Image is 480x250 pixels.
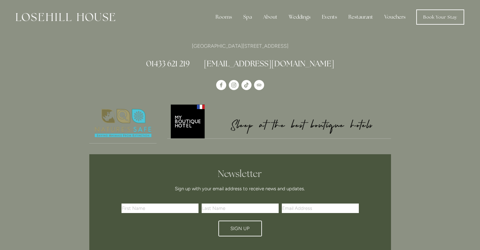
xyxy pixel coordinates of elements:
[218,221,262,236] button: Sign Up
[204,58,334,69] a: [EMAIL_ADDRESS][DOMAIN_NAME]
[124,168,357,180] h2: Newsletter
[167,103,391,138] img: My Boutique Hotel - Logo
[121,204,199,213] input: First Name
[230,226,250,231] span: Sign Up
[282,204,359,213] input: Email Address
[210,11,237,23] div: Rooms
[89,42,391,50] p: [GEOGRAPHIC_DATA][STREET_ADDRESS]
[167,103,391,139] a: My Boutique Hotel - Logo
[238,11,257,23] div: Spa
[284,11,316,23] div: Weddings
[254,80,264,90] a: TripAdvisor
[146,58,190,69] a: 01433 621 219
[89,103,157,143] img: Nature's Safe - Logo
[258,11,282,23] div: About
[379,11,411,23] a: Vouchers
[16,13,115,21] img: Losehill House
[317,11,342,23] div: Events
[416,9,464,25] a: Book Your Stay
[343,11,378,23] div: Restaurant
[216,80,226,90] a: Losehill House Hotel & Spa
[124,185,357,192] p: Sign up with your email address to receive news and updates.
[202,204,279,213] input: Last Name
[229,80,239,90] a: Instagram
[241,80,252,90] a: TikTok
